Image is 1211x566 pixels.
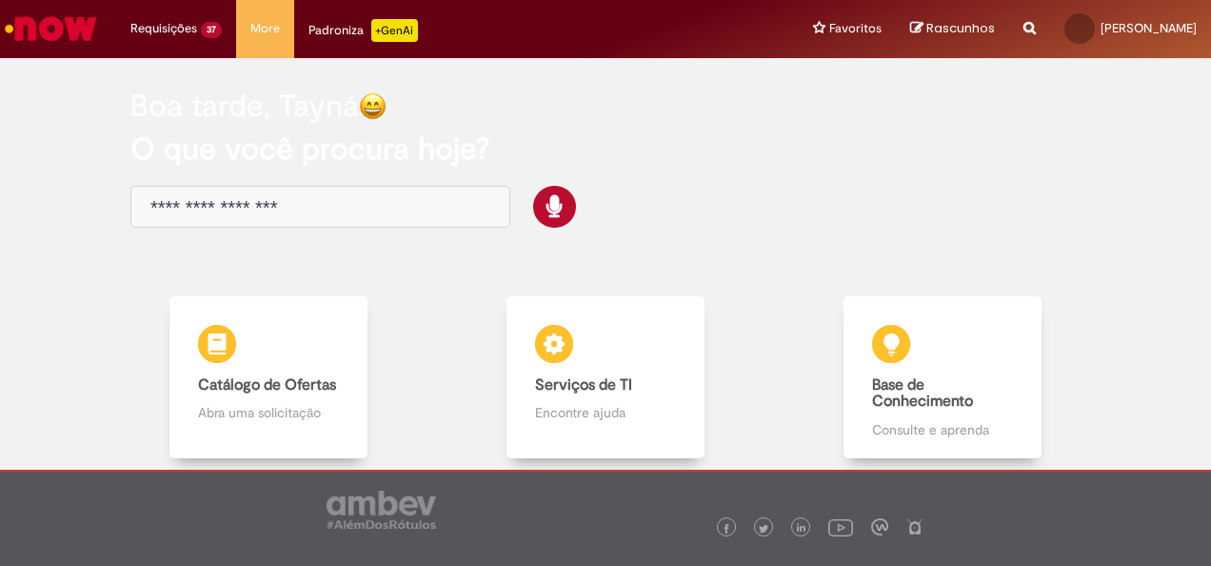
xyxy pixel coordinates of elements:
[308,19,418,42] div: Padroniza
[359,92,387,120] img: happy-face.png
[872,420,1013,439] p: Consulte e aprenda
[198,403,339,422] p: Abra uma solicitação
[2,10,100,48] img: ServiceNow
[198,375,336,394] b: Catálogo de Ofertas
[797,523,806,535] img: logo_footer_linkedin.png
[201,22,222,38] span: 37
[774,296,1111,458] a: Base de Conhecimento Consulte e aprenda
[872,375,973,412] b: Base de Conhecimento
[828,515,853,539] img: logo_footer_youtube.png
[722,524,731,534] img: logo_footer_facebook.png
[437,296,774,458] a: Serviços de TI Encontre ajuda
[327,491,436,529] img: logo_footer_ambev_rotulo_gray.png
[100,296,437,458] a: Catálogo de Ofertas Abra uma solicitação
[906,518,923,536] img: logo_footer_naosei.png
[829,19,882,38] span: Favoritos
[1101,20,1197,36] span: [PERSON_NAME]
[910,20,995,38] a: Rascunhos
[371,19,418,42] p: +GenAi
[130,90,359,123] h2: Boa tarde, Tayná
[926,19,995,37] span: Rascunhos
[759,524,768,534] img: logo_footer_twitter.png
[535,375,632,394] b: Serviços de TI
[130,19,197,38] span: Requisições
[130,132,1081,166] h2: O que você procura hoje?
[871,518,888,536] img: logo_footer_workplace.png
[250,19,280,38] span: More
[535,403,676,422] p: Encontre ajuda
